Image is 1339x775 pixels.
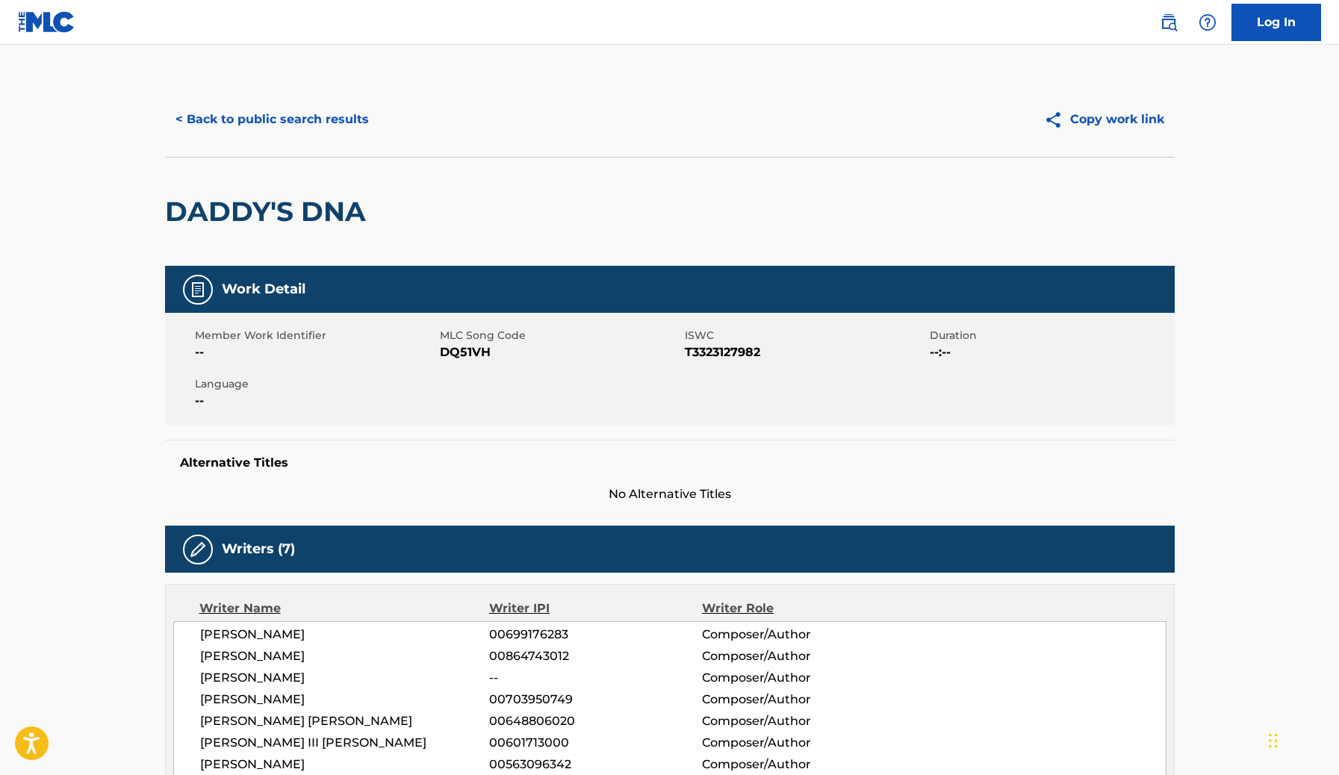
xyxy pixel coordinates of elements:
img: Copy work link [1044,111,1070,129]
span: Duration [930,328,1171,343]
span: [PERSON_NAME] [200,756,490,774]
span: Member Work Identifier [195,328,436,343]
span: Composer/Author [702,734,895,752]
img: help [1199,13,1217,31]
span: Composer/Author [702,626,895,644]
iframe: Chat Widget [1264,703,1339,775]
span: Composer/Author [702,669,895,687]
div: Writer IPI [489,600,702,617]
span: Language [195,376,436,392]
span: [PERSON_NAME] [200,626,490,644]
span: [PERSON_NAME] [PERSON_NAME] [200,712,490,730]
button: < Back to public search results [165,101,379,138]
span: Composer/Author [702,756,895,774]
span: MLC Song Code [440,328,681,343]
span: 00699176283 [489,626,701,644]
span: -- [195,392,436,410]
span: Composer/Author [702,691,895,709]
span: Composer/Author [702,647,895,665]
h5: Alternative Titles [180,455,1160,470]
span: --:-- [930,343,1171,361]
img: MLC Logo [18,11,75,33]
span: 00601713000 [489,734,701,752]
h5: Work Detail [222,281,305,298]
span: ISWC [685,328,926,343]
div: Help [1193,7,1223,37]
div: Writer Name [199,600,490,617]
img: Writers [189,541,207,558]
img: search [1160,13,1178,31]
span: -- [195,343,436,361]
span: [PERSON_NAME] [200,647,490,665]
span: 00563096342 [489,756,701,774]
button: Copy work link [1034,101,1175,138]
span: Composer/Author [702,712,895,730]
a: Public Search [1154,7,1184,37]
h5: Writers (7) [222,541,295,558]
span: [PERSON_NAME] [200,691,490,709]
img: Work Detail [189,281,207,299]
span: [PERSON_NAME] III [PERSON_NAME] [200,734,490,752]
span: 00864743012 [489,647,701,665]
div: Writer Role [702,600,895,617]
a: Log In [1231,4,1321,41]
span: T3323127982 [685,343,926,361]
span: No Alternative Titles [165,485,1175,503]
span: [PERSON_NAME] [200,669,490,687]
span: DQ51VH [440,343,681,361]
h2: DADDY'S DNA [165,195,373,228]
span: 00648806020 [489,712,701,730]
span: -- [489,669,701,687]
div: Drag [1269,718,1278,763]
span: 00703950749 [489,691,701,709]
